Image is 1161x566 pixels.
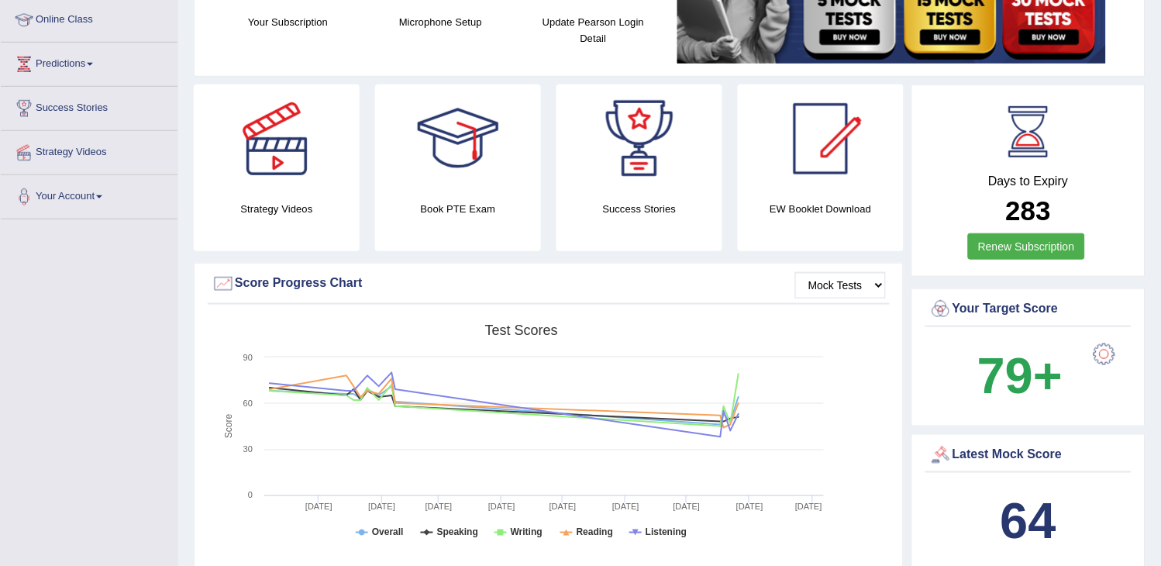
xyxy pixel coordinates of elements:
[243,399,253,408] text: 60
[243,445,253,454] text: 30
[372,14,509,30] h4: Microphone Setup
[1,175,177,214] a: Your Account
[968,233,1085,260] a: Renew Subscription
[375,201,541,217] h4: Book PTE Exam
[372,527,404,538] tspan: Overall
[795,502,822,512] tspan: [DATE]
[549,502,577,512] tspan: [DATE]
[485,323,558,338] tspan: Test scores
[556,201,722,217] h4: Success Stories
[674,502,701,512] tspan: [DATE]
[194,201,360,217] h4: Strategy Videos
[525,14,662,47] h4: Update Pearson Login Detail
[437,527,478,538] tspan: Speaking
[1006,195,1051,226] b: 283
[243,353,253,362] text: 90
[929,298,1128,321] div: Your Target Score
[368,502,395,512] tspan: [DATE]
[612,502,639,512] tspan: [DATE]
[1001,493,1056,550] b: 64
[1,131,177,170] a: Strategy Videos
[577,527,613,538] tspan: Reading
[929,443,1128,467] div: Latest Mock Score
[248,491,253,500] text: 0
[511,527,543,538] tspan: Writing
[1,43,177,81] a: Predictions
[212,272,886,295] div: Score Progress Chart
[219,14,357,30] h4: Your Subscription
[1,87,177,126] a: Success Stories
[223,414,234,439] tspan: Score
[736,502,763,512] tspan: [DATE]
[488,502,515,512] tspan: [DATE]
[977,347,1063,404] b: 79+
[425,502,453,512] tspan: [DATE]
[738,201,904,217] h4: EW Booklet Download
[929,174,1128,188] h4: Days to Expiry
[305,502,332,512] tspan: [DATE]
[646,527,687,538] tspan: Listening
